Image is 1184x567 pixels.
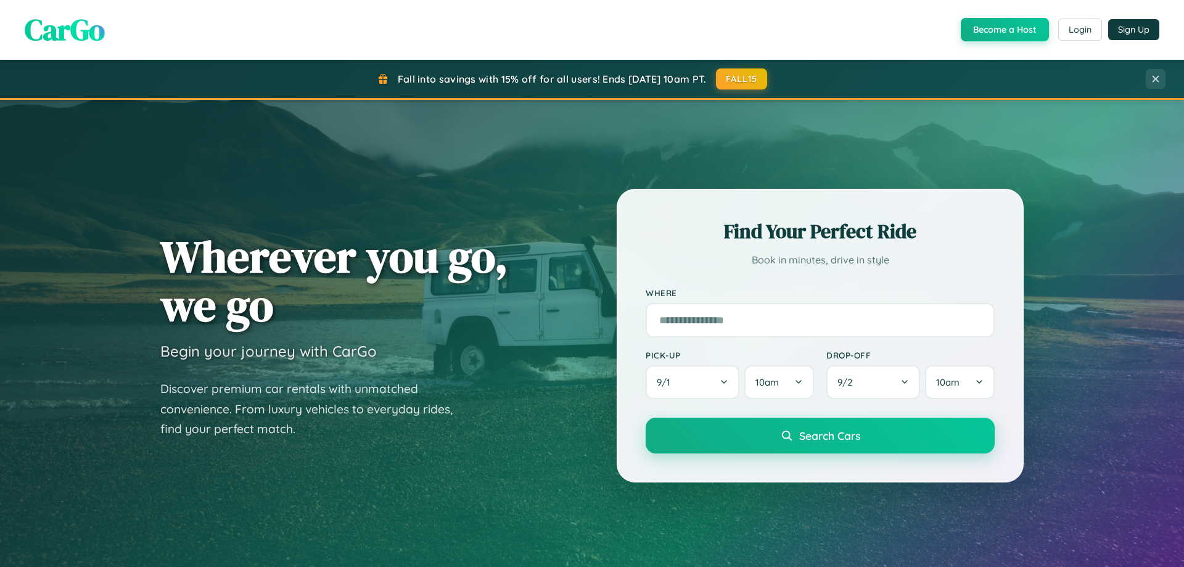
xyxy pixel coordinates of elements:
[160,232,508,329] h1: Wherever you go, we go
[646,288,995,298] label: Where
[25,9,105,50] span: CarGo
[936,376,960,388] span: 10am
[646,251,995,269] p: Book in minutes, drive in style
[646,418,995,453] button: Search Cars
[837,376,858,388] span: 9 / 2
[646,350,814,360] label: Pick-up
[961,18,1049,41] button: Become a Host
[826,350,995,360] label: Drop-off
[657,376,676,388] span: 9 / 1
[826,365,920,399] button: 9/2
[744,365,814,399] button: 10am
[1058,19,1102,41] button: Login
[646,365,739,399] button: 9/1
[799,429,860,442] span: Search Cars
[716,68,768,89] button: FALL15
[1108,19,1159,40] button: Sign Up
[398,73,707,85] span: Fall into savings with 15% off for all users! Ends [DATE] 10am PT.
[755,376,779,388] span: 10am
[646,218,995,245] h2: Find Your Perfect Ride
[160,379,469,439] p: Discover premium car rentals with unmatched convenience. From luxury vehicles to everyday rides, ...
[925,365,995,399] button: 10am
[160,342,377,360] h3: Begin your journey with CarGo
